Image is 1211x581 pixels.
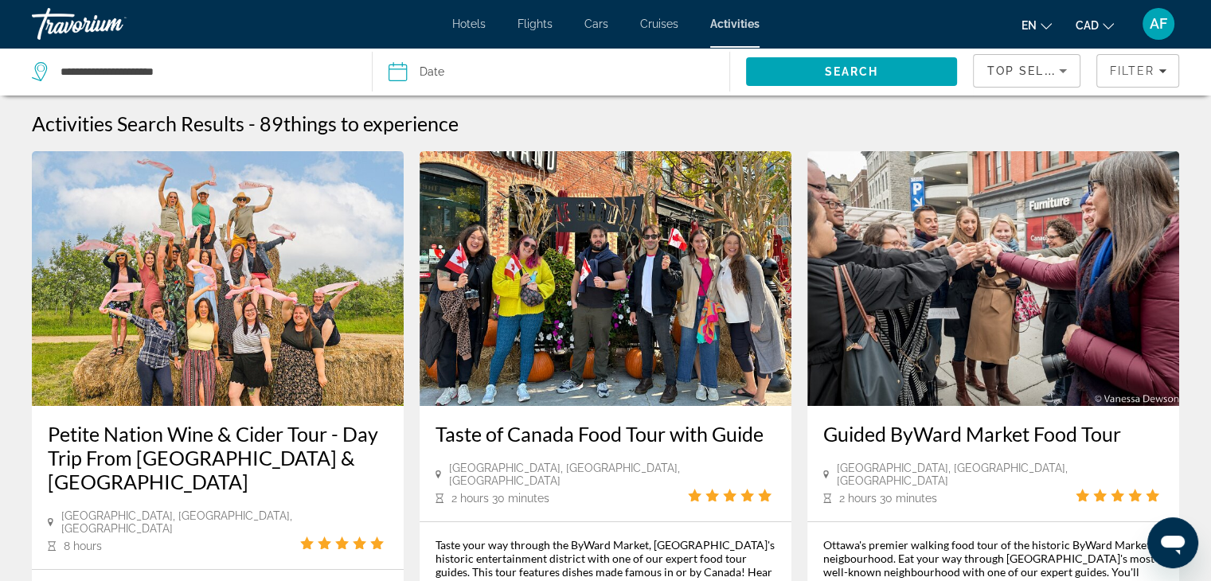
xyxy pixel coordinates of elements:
[449,462,688,487] span: [GEOGRAPHIC_DATA], [GEOGRAPHIC_DATA], [GEOGRAPHIC_DATA]
[823,422,1163,446] a: Guided ByWard Market Food Tour
[640,18,678,30] a: Cruises
[32,151,404,406] img: Petite Nation Wine & Cider Tour - Day Trip From Ottawa & Gatineau
[64,540,102,552] span: 8 hours
[746,57,958,86] button: Search
[1076,19,1099,32] span: CAD
[248,111,256,135] span: -
[584,18,608,30] a: Cars
[986,61,1067,80] mat-select: Sort by
[837,462,1076,487] span: [GEOGRAPHIC_DATA], [GEOGRAPHIC_DATA], [GEOGRAPHIC_DATA]
[1096,54,1179,88] button: Filters
[283,111,459,135] span: things to experience
[1022,19,1037,32] span: en
[451,492,549,505] span: 2 hours 30 minutes
[1138,7,1179,41] button: User Menu
[839,492,937,505] span: 2 hours 30 minutes
[710,18,760,30] a: Activities
[32,111,244,135] h1: Activities Search Results
[1109,64,1154,77] span: Filter
[59,60,348,84] input: Search destination
[61,509,300,535] span: [GEOGRAPHIC_DATA], [GEOGRAPHIC_DATA], [GEOGRAPHIC_DATA]
[1147,517,1198,568] iframe: Button to launch messaging window
[420,151,791,406] img: Taste of Canada Food Tour with Guide
[1150,16,1167,32] span: AF
[48,422,388,493] a: Petite Nation Wine & Cider Tour - Day Trip From [GEOGRAPHIC_DATA] & [GEOGRAPHIC_DATA]
[1076,14,1114,37] button: Change currency
[1022,14,1052,37] button: Change language
[436,422,775,446] a: Taste of Canada Food Tour with Guide
[260,111,459,135] h2: 89
[32,3,191,45] a: Travorium
[807,151,1179,406] img: Guided ByWard Market Food Tour
[452,18,486,30] a: Hotels
[825,65,879,78] span: Search
[518,18,553,30] a: Flights
[389,48,729,96] button: DateDate
[986,64,1077,77] span: Top Sellers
